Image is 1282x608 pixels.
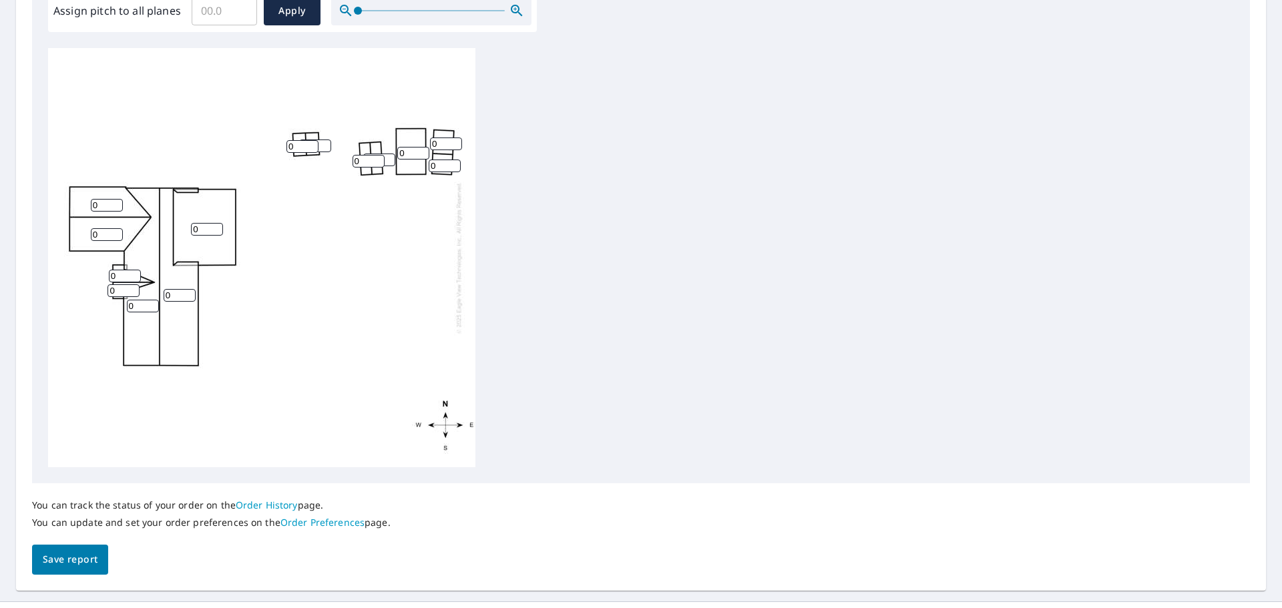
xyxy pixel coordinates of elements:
a: Order Preferences [280,516,365,529]
label: Assign pitch to all planes [53,3,181,19]
a: Order History [236,499,298,511]
span: Save report [43,551,97,568]
p: You can update and set your order preferences on the page. [32,517,391,529]
span: Apply [274,3,310,19]
button: Save report [32,545,108,575]
p: You can track the status of your order on the page. [32,499,391,511]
